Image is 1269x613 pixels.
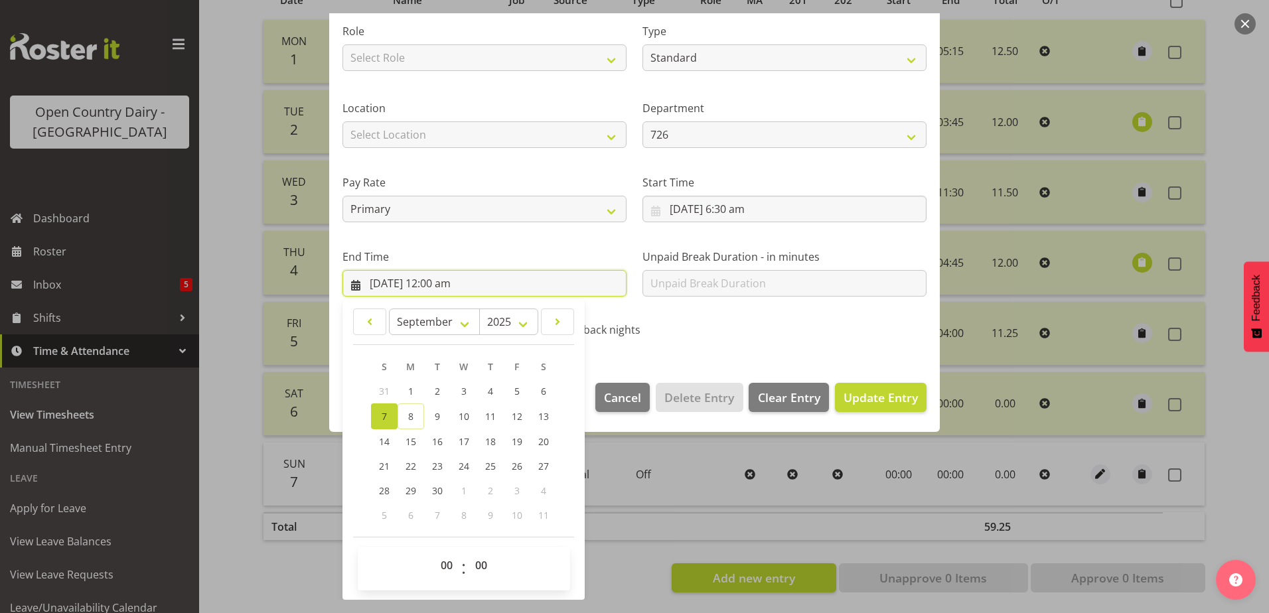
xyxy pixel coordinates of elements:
[530,454,557,478] a: 27
[408,509,413,521] span: 6
[477,379,504,403] a: 4
[488,385,493,397] span: 4
[504,403,530,429] a: 12
[435,385,440,397] span: 2
[538,460,549,472] span: 27
[461,385,467,397] span: 3
[406,484,416,497] span: 29
[424,403,451,429] a: 9
[451,429,477,454] a: 17
[642,270,927,297] input: Unpaid Break Duration
[642,249,927,265] label: Unpaid Break Duration - in minutes
[835,383,927,412] button: Update Entry
[642,23,927,39] label: Type
[514,360,519,373] span: F
[424,454,451,478] a: 23
[488,484,493,497] span: 2
[408,385,413,397] span: 1
[642,174,927,190] label: Start Time
[512,460,522,472] span: 26
[749,383,828,412] button: Clear Entry
[485,410,496,423] span: 11
[514,484,520,497] span: 3
[1229,573,1242,586] img: help-xxl-2.png
[595,383,650,412] button: Cancel
[432,460,443,472] span: 23
[398,403,424,429] a: 8
[406,435,416,448] span: 15
[398,454,424,478] a: 22
[504,429,530,454] a: 19
[512,435,522,448] span: 19
[512,410,522,423] span: 12
[424,379,451,403] a: 2
[451,454,477,478] a: 24
[379,385,390,397] span: 31
[461,509,467,521] span: 8
[379,435,390,448] span: 14
[406,460,416,472] span: 22
[530,429,557,454] a: 20
[371,429,398,454] a: 14
[541,360,546,373] span: S
[541,385,546,397] span: 6
[382,410,387,423] span: 7
[541,484,546,497] span: 4
[406,360,415,373] span: M
[408,410,413,423] span: 8
[530,379,557,403] a: 6
[512,509,522,521] span: 10
[342,174,627,190] label: Pay Rate
[379,460,390,472] span: 21
[477,454,504,478] a: 25
[435,360,440,373] span: T
[604,389,641,406] span: Cancel
[485,435,496,448] span: 18
[342,23,627,39] label: Role
[530,403,557,429] a: 13
[424,429,451,454] a: 16
[424,478,451,503] a: 30
[459,410,469,423] span: 10
[538,509,549,521] span: 11
[538,435,549,448] span: 20
[451,403,477,429] a: 10
[477,429,504,454] a: 18
[477,403,504,429] a: 11
[1244,261,1269,352] button: Feedback - Show survey
[451,379,477,403] a: 3
[504,379,530,403] a: 5
[844,389,918,405] span: Update Entry
[371,454,398,478] a: 21
[398,478,424,503] a: 29
[371,403,398,429] a: 7
[435,509,440,521] span: 7
[371,478,398,503] a: 28
[432,484,443,497] span: 30
[459,435,469,448] span: 17
[656,383,743,412] button: Delete Entry
[342,100,627,116] label: Location
[459,360,468,373] span: W
[398,429,424,454] a: 15
[382,360,387,373] span: S
[758,389,820,406] span: Clear Entry
[342,270,627,297] input: Click to select...
[485,460,496,472] span: 25
[642,100,927,116] label: Department
[435,410,440,423] span: 9
[488,360,493,373] span: T
[461,484,467,497] span: 1
[1250,275,1262,321] span: Feedback
[664,389,734,406] span: Delete Entry
[379,484,390,497] span: 28
[382,509,387,521] span: 5
[538,410,549,423] span: 13
[514,385,520,397] span: 5
[488,509,493,521] span: 9
[342,249,627,265] label: End Time
[504,454,530,478] a: 26
[432,435,443,448] span: 16
[556,323,640,336] span: Call back nights
[461,552,466,585] span: :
